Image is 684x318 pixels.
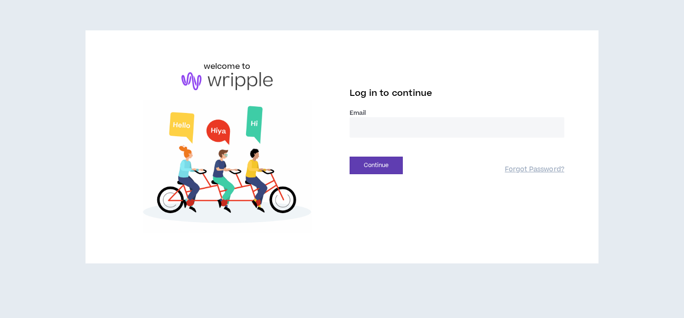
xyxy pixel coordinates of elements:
img: logo-brand.png [181,72,273,90]
a: Forgot Password? [505,165,564,174]
label: Email [350,109,564,117]
span: Log in to continue [350,87,432,99]
h6: welcome to [204,61,251,72]
img: Welcome to Wripple [120,100,334,234]
button: Continue [350,157,403,174]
